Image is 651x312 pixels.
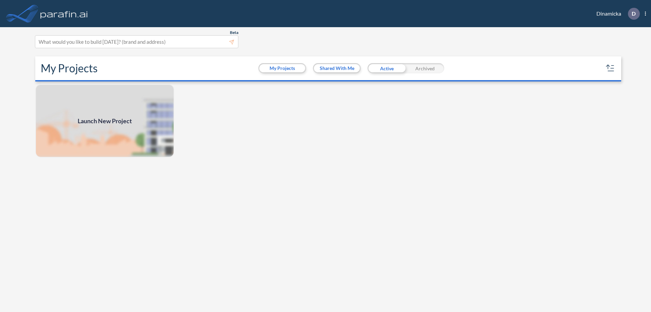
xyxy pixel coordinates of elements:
[406,63,444,73] div: Archived
[586,8,646,20] div: Dinamicka
[314,64,360,72] button: Shared With Me
[632,11,636,17] p: D
[259,64,305,72] button: My Projects
[605,63,616,74] button: sort
[368,63,406,73] div: Active
[35,84,174,158] a: Launch New Project
[39,7,89,20] img: logo
[78,116,132,126] span: Launch New Project
[41,62,98,75] h2: My Projects
[35,84,174,158] img: add
[230,30,238,35] span: Beta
